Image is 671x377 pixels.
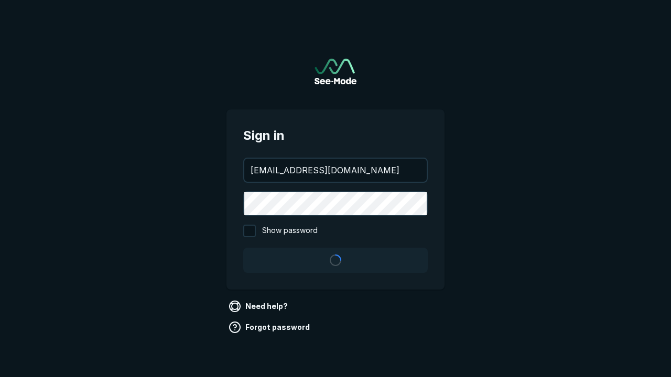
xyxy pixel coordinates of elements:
input: your@email.com [244,159,427,182]
a: Need help? [226,298,292,315]
a: Go to sign in [315,59,356,84]
span: Show password [262,225,318,237]
img: See-Mode Logo [315,59,356,84]
span: Sign in [243,126,428,145]
a: Forgot password [226,319,314,336]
